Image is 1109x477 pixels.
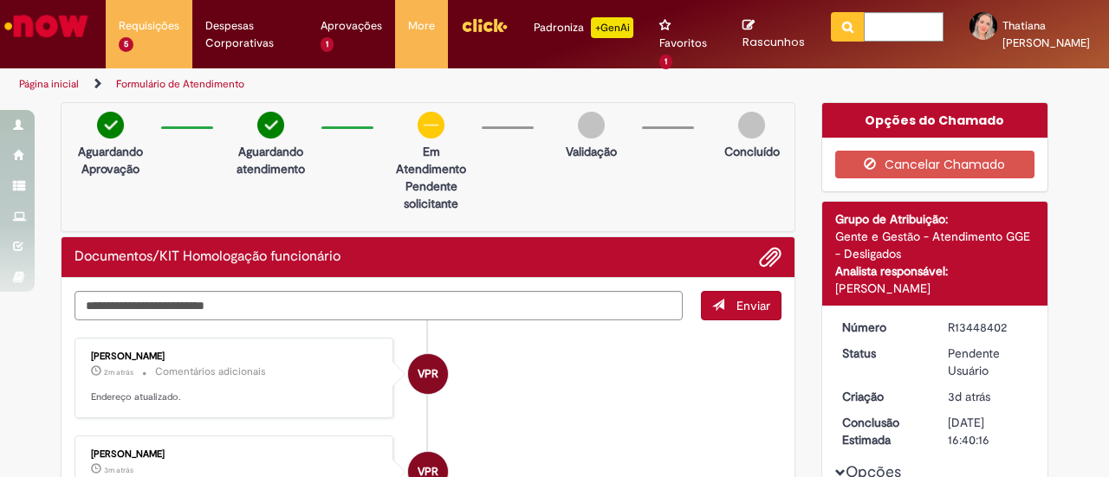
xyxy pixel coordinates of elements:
a: Formulário de Atendimento [116,77,244,91]
span: 1 [659,55,672,69]
span: 5 [119,37,133,52]
span: Requisições [119,17,179,35]
span: 3m atrás [104,465,133,475]
span: 1 [321,37,334,52]
dt: Número [829,319,936,336]
span: Rascunhos [743,34,805,50]
button: Adicionar anexos [759,246,781,268]
p: Validação [566,143,617,160]
p: Pendente solicitante [389,177,473,212]
p: Aguardando Aprovação [68,143,152,177]
div: Opções do Chamado [822,103,1048,138]
div: Gente e Gestão - Atendimento GGE - Desligados [835,228,1035,262]
div: Vanessa Paiva Ribeiro [408,354,448,394]
p: +GenAi [591,17,633,38]
div: Padroniza [534,17,633,38]
dt: Conclusão Estimada [829,414,936,448]
div: Analista responsável: [835,262,1035,280]
time: 26/08/2025 13:44:50 [948,389,990,404]
span: Favoritos [659,35,707,52]
button: Cancelar Chamado [835,151,1035,178]
dt: Criação [829,388,936,405]
div: Pendente Usuário [948,345,1028,379]
p: Endereço atualizado. [91,390,379,404]
div: Grupo de Atribuição: [835,210,1035,228]
div: 26/08/2025 13:44:50 [948,388,1028,405]
h2: Documentos/KIT Homologação funcionário Histórico de tíquete [75,249,340,265]
time: 28/08/2025 18:05:48 [104,367,133,377]
img: check-circle-green.png [257,112,284,139]
a: Página inicial [19,77,79,91]
span: VPR [418,353,438,395]
div: [DATE] 16:40:16 [948,414,1028,448]
p: Aguardando atendimento [229,143,313,177]
a: Rascunhos [743,18,805,50]
button: Pesquisar [831,12,865,42]
span: Despesas Corporativas [205,17,295,52]
img: check-circle-green.png [97,112,124,139]
img: img-circle-grey.png [738,112,765,139]
div: [PERSON_NAME] [835,280,1035,297]
button: Enviar [701,291,781,320]
span: Aprovações [321,17,382,35]
textarea: Digite sua mensagem aqui... [75,291,683,319]
div: R13448402 [948,319,1028,336]
img: click_logo_yellow_360x200.png [461,12,508,38]
ul: Trilhas de página [13,68,726,100]
span: More [408,17,435,35]
img: ServiceNow [2,9,91,43]
p: Concluído [724,143,780,160]
img: circle-minus.png [418,112,444,139]
p: Em Atendimento [389,143,473,177]
span: 2m atrás [104,367,133,377]
span: Thatiana [PERSON_NAME] [1002,18,1090,50]
dt: Status [829,345,936,362]
div: [PERSON_NAME] [91,351,379,362]
time: 28/08/2025 18:05:23 [104,465,133,475]
span: Enviar [736,298,770,313]
span: 3d atrás [948,389,990,404]
div: [PERSON_NAME] [91,449,379,460]
small: Comentários adicionais [155,364,266,379]
img: img-circle-grey.png [578,112,605,139]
